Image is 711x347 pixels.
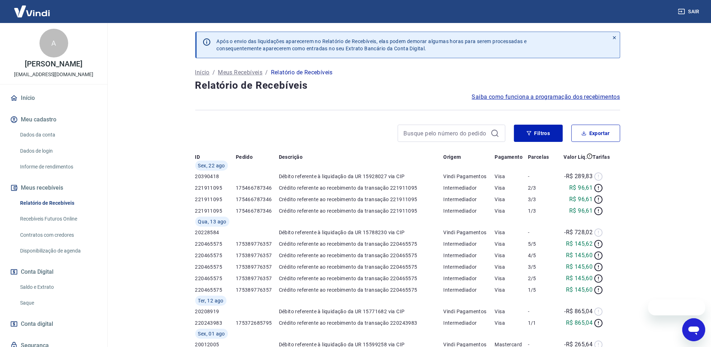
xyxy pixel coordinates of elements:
[495,252,528,259] p: Visa
[566,240,593,248] p: R$ 145,62
[495,184,528,191] p: Visa
[195,78,620,93] h4: Relatório de Recebíveis
[195,68,210,77] a: Início
[443,184,495,191] p: Intermediador
[17,144,99,158] a: Dados de login
[212,68,215,77] p: /
[495,308,528,315] p: Visa
[528,263,553,270] p: 3/5
[443,196,495,203] p: Intermediador
[217,38,527,52] p: Após o envio das liquidações aparecerem no Relatório de Recebíveis, elas podem demorar algumas ho...
[443,252,495,259] p: Intermediador
[17,244,99,258] a: Disponibilização de agenda
[195,252,236,259] p: 220465575
[566,286,593,294] p: R$ 145,60
[236,252,279,259] p: 175389776357
[648,300,705,315] iframe: Mensagem da empresa
[279,229,444,236] p: Débito referente à liquidação da UR 15788230 via CIP
[9,0,55,22] img: Vindi
[195,308,236,315] p: 20208919
[195,263,236,270] p: 220465575
[39,29,68,57] div: A
[528,286,553,293] p: 1/5
[564,228,593,237] p: -R$ 728,02
[566,319,593,327] p: R$ 865,04
[14,71,93,78] p: [EMAIL_ADDRESS][DOMAIN_NAME]
[528,207,553,214] p: 1/3
[236,240,279,247] p: 175389776357
[569,184,593,192] p: R$ 96,61
[495,240,528,247] p: Visa
[563,153,587,161] p: Valor Líq.
[236,286,279,293] p: 175389776357
[569,207,593,215] p: R$ 96,61
[198,162,225,169] span: Sex, 22 ago
[528,275,553,282] p: 2/5
[195,184,236,191] p: 221911095
[279,286,444,293] p: Crédito referente ao recebimento da transação 220465575
[593,153,610,161] p: Tarifas
[443,207,495,214] p: Intermediador
[17,128,99,142] a: Dados da conta
[514,125,563,142] button: Filtros
[569,195,593,204] p: R$ 96,61
[236,153,253,161] p: Pedido
[528,196,553,203] p: 3/3
[472,93,620,101] a: Saiba como funciona a programação dos recebimentos
[404,128,488,139] input: Busque pelo número do pedido
[195,286,236,293] p: 220465575
[236,263,279,270] p: 175389776357
[495,263,528,270] p: Visa
[9,90,99,106] a: Início
[279,173,444,180] p: Débito referente à liquidação da UR 15928027 via CIP
[528,240,553,247] p: 5/5
[566,251,593,260] p: R$ 145,60
[236,319,279,327] p: 175372685795
[9,264,99,280] button: Conta Digital
[279,184,444,191] p: Crédito referente ao recebimento da transação 221911095
[195,153,200,161] p: ID
[9,180,99,196] button: Meus recebíveis
[195,275,236,282] p: 220465575
[495,229,528,236] p: Visa
[528,308,553,315] p: -
[528,153,549,161] p: Parcelas
[443,286,495,293] p: Intermediador
[495,153,523,161] p: Pagamento
[17,212,99,226] a: Recebíveis Futuros Online
[566,263,593,271] p: R$ 145,60
[495,275,528,282] p: Visa
[528,229,553,236] p: -
[682,318,705,341] iframe: Botão para abrir a janela de mensagens
[528,319,553,327] p: 1/1
[564,307,593,316] p: -R$ 865,04
[443,153,461,161] p: Origem
[195,319,236,327] p: 220243983
[218,68,262,77] a: Meus Recebíveis
[236,196,279,203] p: 175466787346
[21,319,53,329] span: Conta digital
[198,330,225,337] span: Sex, 01 ago
[443,319,495,327] p: Intermediador
[279,153,303,161] p: Descrição
[677,5,702,18] button: Sair
[195,173,236,180] p: 20390418
[279,196,444,203] p: Crédito referente ao recebimento da transação 221911095
[279,252,444,259] p: Crédito referente ao recebimento da transação 220465575
[279,275,444,282] p: Crédito referente ao recebimento da transação 220465575
[17,280,99,295] a: Saldo e Extrato
[279,207,444,214] p: Crédito referente ao recebimento da transação 221911095
[443,229,495,236] p: Vindi Pagamentos
[495,319,528,327] p: Visa
[271,68,333,77] p: Relatório de Recebíveis
[9,316,99,332] a: Conta digital
[528,252,553,259] p: 4/5
[279,319,444,327] p: Crédito referente ao recebimento da transação 220243983
[528,184,553,191] p: 2/3
[443,173,495,180] p: Vindi Pagamentos
[495,286,528,293] p: Visa
[198,218,226,225] span: Qua, 13 ago
[265,68,268,77] p: /
[9,112,99,128] button: Meu cadastro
